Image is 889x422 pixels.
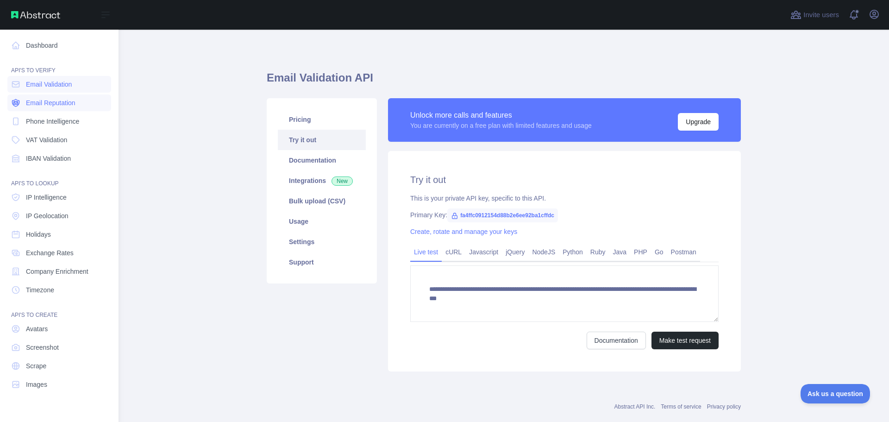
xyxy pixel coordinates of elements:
h1: Email Validation API [267,70,741,93]
a: Avatars [7,321,111,337]
a: jQuery [502,245,528,259]
a: Abstract API Inc. [614,403,656,410]
span: Avatars [26,324,48,334]
a: Java [609,245,631,259]
a: PHP [630,245,651,259]
span: Images [26,380,47,389]
a: Terms of service [661,403,701,410]
a: Privacy policy [707,403,741,410]
h2: Try it out [410,173,719,186]
div: API'S TO CREATE [7,300,111,319]
div: Unlock more calls and features [410,110,592,121]
a: Email Validation [7,76,111,93]
a: Holidays [7,226,111,243]
span: Email Reputation [26,98,75,107]
button: Make test request [651,332,719,349]
a: Images [7,376,111,393]
span: Exchange Rates [26,248,74,258]
span: Company Enrichment [26,267,88,276]
a: Exchange Rates [7,245,111,261]
a: IP Geolocation [7,208,111,224]
a: Javascript [465,245,502,259]
button: Invite users [789,7,841,22]
div: You are currently on a free plan with limited features and usage [410,121,592,130]
iframe: Toggle Customer Support [801,384,870,403]
a: Scrape [7,358,111,374]
a: Integrations New [278,170,366,191]
a: Support [278,252,366,272]
span: fa4ffc0912154d88b2e6ee92ba1cffdc [447,208,558,222]
a: Settings [278,232,366,252]
a: VAT Validation [7,132,111,148]
a: Python [559,245,587,259]
a: Dashboard [7,37,111,54]
a: IP Intelligence [7,189,111,206]
a: Documentation [278,150,366,170]
a: Screenshot [7,339,111,356]
a: cURL [442,245,465,259]
div: API'S TO VERIFY [7,56,111,74]
a: Phone Intelligence [7,113,111,130]
a: Bulk upload (CSV) [278,191,366,211]
a: Timezone [7,282,111,298]
a: Create, rotate and manage your keys [410,228,517,235]
span: VAT Validation [26,135,67,145]
span: Holidays [26,230,51,239]
a: Company Enrichment [7,263,111,280]
a: Go [651,245,667,259]
span: IBAN Validation [26,154,71,163]
a: Postman [667,245,700,259]
span: Scrape [26,361,46,371]
a: Try it out [278,130,366,150]
a: NodeJS [528,245,559,259]
button: Upgrade [678,113,719,131]
a: Live test [410,245,442,259]
a: Documentation [587,332,646,349]
span: IP Intelligence [26,193,67,202]
span: Email Validation [26,80,72,89]
span: Screenshot [26,343,59,352]
div: Primary Key: [410,210,719,220]
span: IP Geolocation [26,211,69,220]
img: Abstract API [11,11,60,19]
a: Pricing [278,109,366,130]
a: Ruby [587,245,609,259]
span: Phone Intelligence [26,117,79,126]
div: API'S TO LOOKUP [7,169,111,187]
a: Usage [278,211,366,232]
span: Invite users [803,10,839,20]
span: New [332,176,353,186]
a: IBAN Validation [7,150,111,167]
a: Email Reputation [7,94,111,111]
div: This is your private API key, specific to this API. [410,194,719,203]
span: Timezone [26,285,54,295]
